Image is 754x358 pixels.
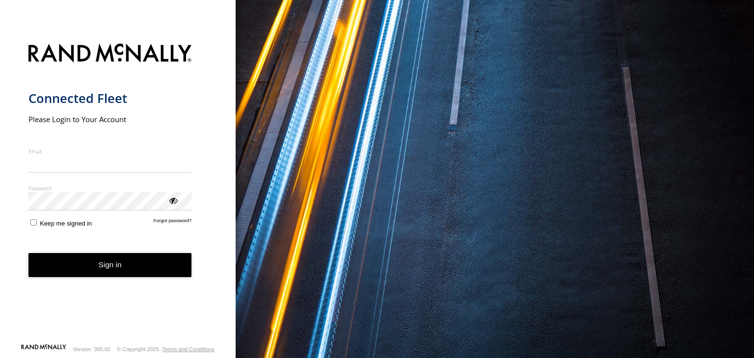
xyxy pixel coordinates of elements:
[28,148,192,155] label: Email
[28,90,192,106] h1: Connected Fleet
[40,220,92,227] span: Keep me signed in
[117,346,215,352] div: © Copyright 2025 -
[28,253,192,277] button: Sign in
[30,219,37,226] input: Keep me signed in
[28,114,192,124] h2: Please Login to Your Account
[154,218,192,227] a: Forgot password?
[162,346,215,352] a: Terms and Conditions
[168,195,178,205] div: ViewPassword
[21,344,66,354] a: Visit our Website
[73,346,110,352] div: Version: 305.02
[28,42,192,67] img: Rand McNally
[28,184,192,192] label: Password
[28,38,208,343] form: main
